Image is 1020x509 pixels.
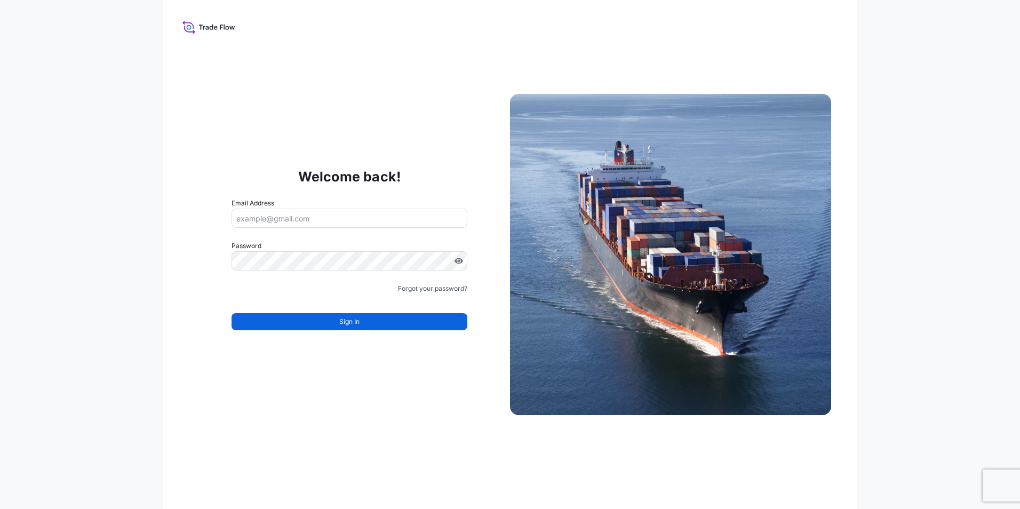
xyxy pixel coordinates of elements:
span: Sign In [339,316,360,327]
label: Password [232,241,467,251]
label: Email Address [232,198,274,209]
input: example@gmail.com [232,209,467,228]
button: Sign In [232,313,467,330]
p: Welcome back! [298,168,401,185]
button: Show password [455,257,463,265]
a: Forgot your password? [398,283,467,294]
img: Ship illustration [510,94,831,415]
